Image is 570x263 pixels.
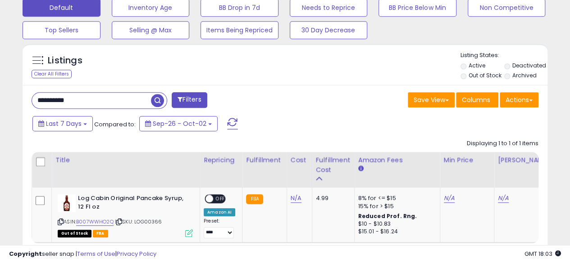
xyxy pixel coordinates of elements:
div: ASIN: [58,194,193,236]
b: Log Cabin Original Pancake Syrup, 12 Fl oz [78,194,187,213]
button: 30 Day Decrease [290,21,368,39]
label: Archived [512,71,537,79]
a: Privacy Policy [117,250,156,258]
label: Out of Stock [468,71,501,79]
div: Displaying 1 to 1 of 1 items [467,139,538,148]
button: Actions [500,92,538,107]
span: OFF [213,195,228,203]
div: 8% for <= $15 [358,194,433,202]
label: Deactivated [512,62,546,69]
label: Active [468,62,485,69]
div: Repricing [204,156,238,165]
div: Fulfillment Cost [316,156,351,174]
span: FBA [93,230,108,237]
div: Amazon Fees [358,156,436,165]
span: | SKU: LOG00366 [115,218,162,225]
a: N/A [444,194,455,203]
a: N/A [498,194,509,203]
strong: Copyright [9,250,42,258]
b: Reduced Prof. Rng. [358,212,417,220]
button: Sep-26 - Oct-02 [139,116,218,131]
div: Cost [291,156,308,165]
a: Terms of Use [77,250,115,258]
div: Preset: [204,218,235,238]
div: $10 - $10.83 [358,220,433,228]
div: Fulfillment [246,156,283,165]
button: Selling @ Max [112,21,190,39]
img: 41oAitHr98L._SL40_.jpg [58,194,76,212]
span: 2025-10-14 18:03 GMT [524,250,561,258]
span: Compared to: [94,120,136,129]
div: Clear All Filters [32,70,72,78]
div: seller snap | | [9,250,156,259]
small: FBA [246,194,263,204]
span: All listings that are currently out of stock and unavailable for purchase on Amazon [58,230,91,237]
div: 15% for > $15 [358,202,433,210]
div: Amazon AI [204,208,235,216]
h5: Listings [48,54,82,67]
button: Columns [456,92,498,107]
button: Last 7 Days [32,116,93,131]
div: Title [55,156,196,165]
div: [PERSON_NAME] [498,156,552,165]
a: B007WWHO2Q [76,218,114,226]
span: Columns [462,95,490,104]
div: 4.99 [316,194,347,202]
span: Sep-26 - Oct-02 [153,119,206,128]
button: Filters [172,92,207,108]
div: Min Price [444,156,490,165]
p: Listing States: [461,51,547,60]
div: $15.01 - $16.24 [358,228,433,236]
button: Top Sellers [23,21,100,39]
button: Items Being Repriced [201,21,278,39]
button: Save View [408,92,455,107]
a: N/A [291,194,301,203]
small: Amazon Fees. [358,165,364,173]
span: Last 7 Days [46,119,82,128]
